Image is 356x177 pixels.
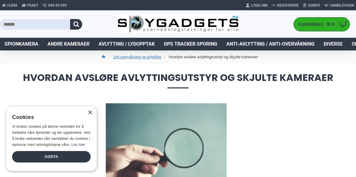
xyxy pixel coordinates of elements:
[330,3,354,8] span: Handlevogn
[270,1,301,10] a: Registrere
[12,151,91,163] div: Godta
[277,3,299,8] span: Registrere
[99,40,155,48] span: Avlytting / Lydopptak
[27,3,38,8] span: Frakt
[251,3,267,8] span: Logg Inn
[43,38,94,50] a: Andre kameraer
[48,3,67,8] span: 940 99 099
[308,3,320,8] span: Konto
[88,111,92,115] div: Close
[7,3,17,8] span: Hjem
[118,15,239,33] img: SpyGadgets.no
[294,21,336,27] span: 0 produkt(er) - Kr 0
[322,1,356,10] a: Handlevogn
[164,40,217,48] span: GPS Tracker Sporing
[159,38,222,50] a: GPS Tracker Sporing
[294,18,350,31] a: 0 produkt(er) - Kr 0
[244,1,270,10] a: Logg Inn
[324,40,343,48] span: Diverse
[12,124,90,146] span: Vi bruker cookies på denne nettsiden for å forbedre våre tjenester og din opplevelse. Ved å bruke...
[113,54,161,60] a: Om overvåkning og avlytting
[47,40,89,48] span: Andre kameraer
[94,38,159,50] a: Avlytting / Lydopptak
[71,143,85,147] a: Les mer, opens a new window
[222,38,319,50] a: Anti-avlytting / Anti-overvåkning
[226,40,315,48] span: Anti-avlytting / Anti-overvåkning
[12,111,87,124] div: Cookies
[319,38,347,50] a: Diverse
[301,1,322,10] a: Konto
[6,73,350,88] span: Hvordan avsløre avlyttingsutstyr og skjulte kameraer
[5,40,38,48] span: Spionkamera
